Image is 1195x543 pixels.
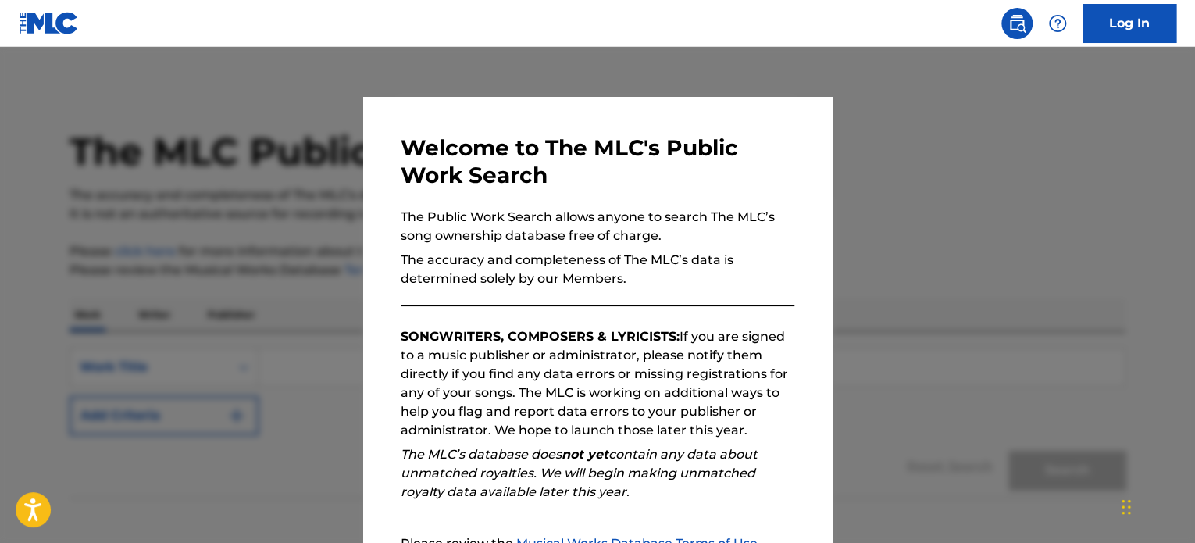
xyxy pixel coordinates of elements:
p: If you are signed to a music publisher or administrator, please notify them directly if you find ... [401,327,794,440]
strong: not yet [562,447,608,462]
div: Drag [1122,484,1131,530]
a: Log In [1083,4,1176,43]
p: The accuracy and completeness of The MLC’s data is determined solely by our Members. [401,251,794,288]
iframe: Chat Widget [1117,468,1195,543]
p: The Public Work Search allows anyone to search The MLC’s song ownership database free of charge. [401,208,794,245]
img: MLC Logo [19,12,79,34]
em: The MLC’s database does contain any data about unmatched royalties. We will begin making unmatche... [401,447,758,499]
div: Help [1042,8,1073,39]
strong: SONGWRITERS, COMPOSERS & LYRICISTS: [401,329,680,344]
img: search [1008,14,1026,33]
a: Public Search [1001,8,1033,39]
h3: Welcome to The MLC's Public Work Search [401,134,794,189]
img: help [1048,14,1067,33]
